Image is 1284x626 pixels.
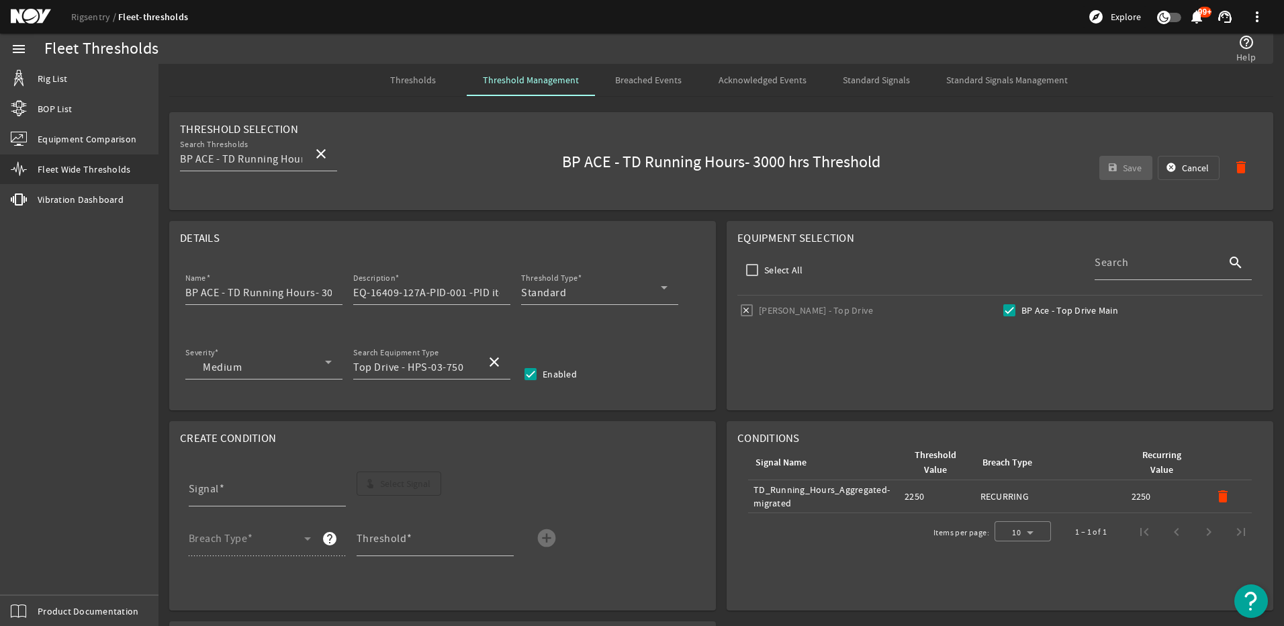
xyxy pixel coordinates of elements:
[189,482,219,496] mat-label: Signal
[357,532,407,545] mat-label: Threshold
[1217,9,1233,25] mat-icon: support_agent
[1241,1,1273,33] button: more_vert
[521,286,566,300] span: Standard
[390,75,436,85] span: Thresholds
[615,75,682,85] span: Breached Events
[180,151,302,167] input: Search
[451,152,992,173] h1: BP ACE - TD Running Hours- 3000 hrs Threshold
[521,273,578,283] mat-label: Threshold Type
[540,367,577,381] label: Enabled
[1132,490,1197,503] div: 2250
[1019,304,1118,317] label: BP Ace - Top Drive Main
[1088,9,1104,25] mat-icon: explore
[1233,159,1249,175] mat-icon: delete
[180,140,248,150] mat-label: Search Thresholds
[933,526,989,539] div: Items per page:
[322,531,338,547] mat-icon: help
[843,75,910,85] span: Standard Signals
[1236,50,1256,64] span: Help
[353,273,396,283] mat-label: Description
[38,605,138,618] span: Product Documentation
[1095,256,1128,269] mat-label: Search
[38,193,124,206] span: Vibration Dashboard
[1234,584,1268,618] button: Open Resource Center
[907,448,964,478] div: Threshold Value
[1182,161,1209,175] span: Cancel
[1158,156,1220,180] button: Cancel
[737,231,854,245] span: Equipment Selection
[719,75,807,85] span: Acknowledged Events
[753,483,894,510] div: TD_Running_Hours_Aggregated-migrated
[180,431,276,445] span: Create Condition
[1111,10,1141,24] span: Explore
[737,431,800,445] span: Conditions
[185,273,206,283] mat-label: Name
[353,348,439,358] mat-label: Search Equipment Type
[946,75,1068,85] span: Standard Signals Management
[1215,488,1231,504] mat-icon: delete
[905,490,970,503] div: 2250
[353,359,475,375] input: Search
[313,146,329,162] mat-icon: close
[1134,448,1191,478] div: Recurring Value
[38,163,130,176] span: Fleet Wide Thresholds
[1189,9,1205,25] mat-icon: notifications
[1166,163,1177,173] mat-icon: cancel
[38,132,136,146] span: Equipment Comparison
[982,455,1032,470] div: Breach Type
[185,361,242,374] mat-select-trigger: Medium
[180,231,220,245] span: Details
[180,122,298,136] span: Threshold Selection
[185,348,215,358] mat-label: Severity
[755,455,807,470] div: Signal Name
[71,11,118,23] a: Rigsentry
[1228,255,1244,271] mat-icon: search
[11,191,27,208] mat-icon: vibration
[38,102,72,116] span: BOP List
[11,41,27,57] mat-icon: menu
[38,72,67,85] span: Rig List
[980,490,1121,503] div: RECURRING
[1075,525,1107,539] div: 1 – 1 of 1
[753,455,888,470] div: Signal Name
[486,354,502,370] mat-icon: close
[44,42,158,56] div: Fleet Thresholds
[1189,10,1203,24] button: 99+
[118,11,188,24] a: Fleet-thresholds
[483,75,579,85] span: Threshold Management
[762,263,803,277] label: Select All
[1083,6,1146,28] button: Explore
[1238,34,1254,50] mat-icon: help_outline
[189,532,248,545] mat-label: Breach Type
